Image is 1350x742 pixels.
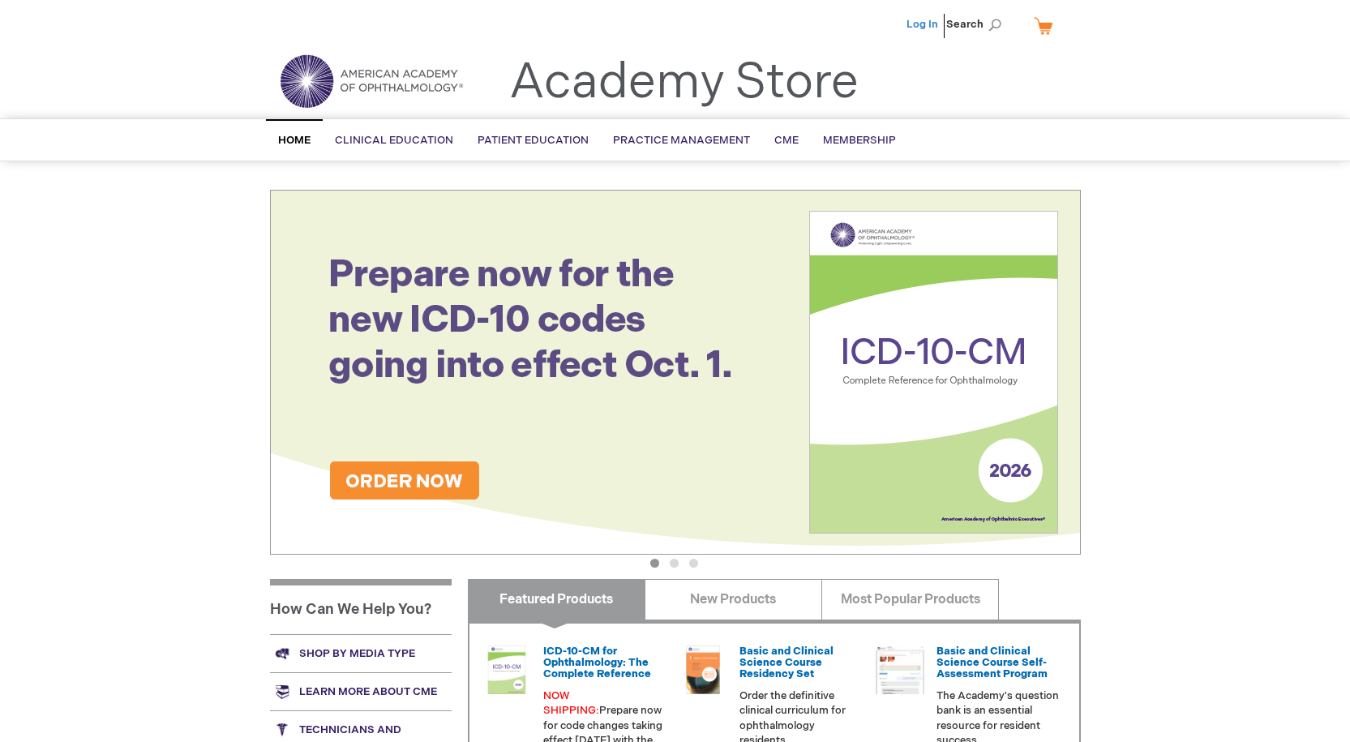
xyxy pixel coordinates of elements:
[278,134,311,147] span: Home
[478,134,589,147] span: Patient Education
[613,134,750,147] span: Practice Management
[946,8,1008,41] span: Search
[906,18,938,31] a: Log In
[543,689,599,718] font: NOW SHIPPING:
[821,579,999,620] a: Most Popular Products
[823,134,896,147] span: Membership
[270,672,452,710] a: Learn more about CME
[468,579,645,620] a: Featured Products
[936,645,1048,681] a: Basic and Clinical Science Course Self-Assessment Program
[335,134,453,147] span: Clinical Education
[270,634,452,672] a: Shop by media type
[650,559,659,568] button: 1 of 3
[670,559,679,568] button: 2 of 3
[679,645,727,694] img: 02850963u_47.png
[270,579,452,634] h1: How Can We Help You?
[509,54,859,112] a: Academy Store
[739,645,834,681] a: Basic and Clinical Science Course Residency Set
[482,645,531,694] img: 0120008u_42.png
[876,645,924,694] img: bcscself_20.jpg
[543,645,651,681] a: ICD-10-CM for Ophthalmology: The Complete Reference
[689,559,698,568] button: 3 of 3
[774,134,799,147] span: CME
[645,579,822,620] a: New Products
